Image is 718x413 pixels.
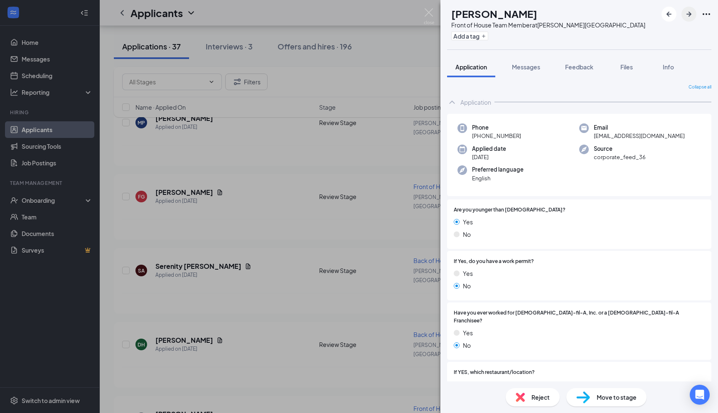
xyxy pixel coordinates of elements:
h1: [PERSON_NAME] [451,7,537,21]
span: [PHONE_NUMBER] [472,132,521,140]
span: No [463,341,471,350]
span: Have you ever worked for [DEMOGRAPHIC_DATA]-fil-A, Inc. or a [DEMOGRAPHIC_DATA]-fil-A Franchisee? [454,309,705,325]
span: Info [663,63,674,71]
span: Preferred language [472,165,524,174]
button: PlusAdd a tag [451,32,488,40]
button: ArrowRight [681,7,696,22]
span: Files [620,63,633,71]
span: Applied date [472,145,506,153]
svg: ChevronUp [447,97,457,107]
span: Phone [472,123,521,132]
span: Source [594,145,646,153]
span: [DATE] [472,153,506,161]
svg: ArrowRight [684,9,694,19]
span: Yes [463,328,473,337]
svg: Plus [481,34,486,39]
span: Collapse all [688,84,711,91]
span: If YES, which restaurant/location? [454,369,535,376]
svg: ArrowLeftNew [664,9,674,19]
span: Yes [463,217,473,226]
svg: Ellipses [701,9,711,19]
span: Yes [463,269,473,278]
span: Are you younger than [DEMOGRAPHIC_DATA]? [454,206,566,214]
div: Front of House Team Member at [PERSON_NAME][GEOGRAPHIC_DATA] [451,21,645,29]
span: No [463,230,471,239]
span: English [472,174,524,182]
span: Move to stage [597,393,637,402]
span: [EMAIL_ADDRESS][DOMAIN_NAME] [594,132,685,140]
span: No [463,281,471,290]
span: Feedback [565,63,593,71]
button: ArrowLeftNew [661,7,676,22]
div: Application [460,98,491,106]
span: Email [594,123,685,132]
span: Reject [531,393,550,402]
span: Messages [512,63,540,71]
span: Application [455,63,487,71]
div: Open Intercom Messenger [690,385,710,405]
span: corporate_feed_36 [594,153,646,161]
span: N/A [454,379,705,388]
span: If Yes, do you have a work permit? [454,258,534,265]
